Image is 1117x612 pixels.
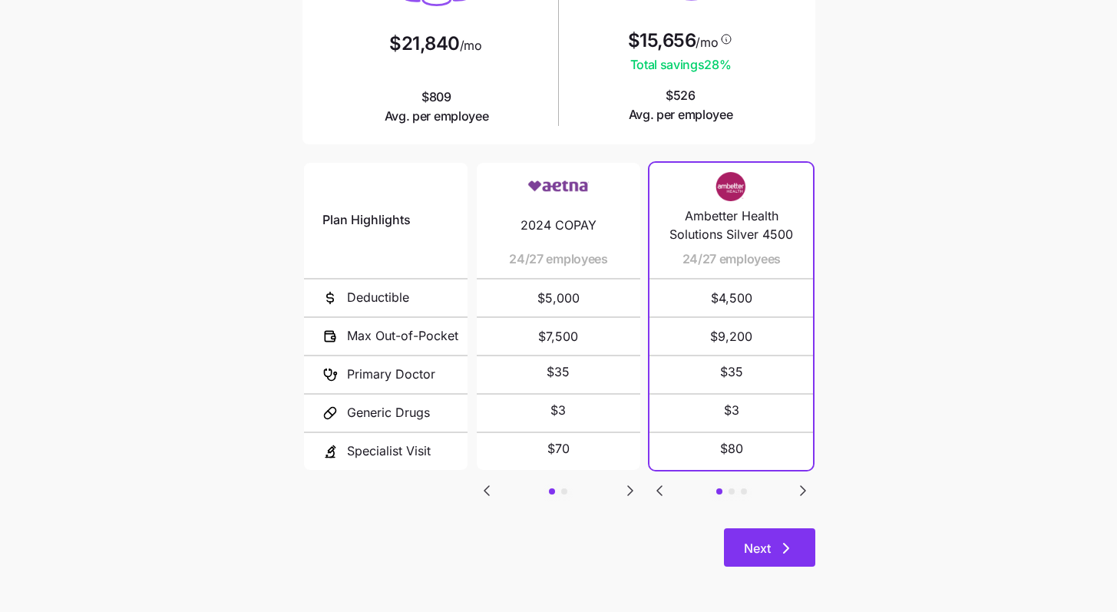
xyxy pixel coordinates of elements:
span: 24/27 employees [682,250,781,269]
span: $80 [720,439,743,458]
span: Avg. per employee [385,107,489,126]
span: $70 [547,439,570,458]
span: Ambetter Health Solutions Silver 4500 [668,207,795,245]
span: /mo [696,36,718,48]
span: $5,000 [495,280,622,316]
span: $3 [724,401,739,420]
img: Carrier [701,172,762,201]
span: Deductible [347,288,409,307]
span: $35 [720,362,743,382]
span: Total savings 28 % [628,55,734,74]
span: Avg. per employee [629,105,733,124]
span: $15,656 [628,31,696,50]
span: /mo [460,39,482,51]
svg: Go to next slide [621,481,639,500]
span: $526 [629,86,733,124]
span: Specialist Visit [347,442,431,461]
span: $809 [385,88,489,126]
button: Go to next slide [793,481,813,501]
span: Generic Drugs [347,403,430,422]
svg: Go to next slide [794,481,812,500]
span: Max Out-of-Pocket [347,326,458,346]
span: 2024 COPAY [520,216,597,235]
span: $9,200 [668,318,795,355]
span: Plan Highlights [322,210,411,230]
button: Go to next slide [620,481,640,501]
span: Next [744,539,771,557]
button: Go to previous slide [477,481,497,501]
svg: Go to previous slide [650,481,669,500]
img: Carrier [527,172,589,201]
span: Primary Doctor [347,365,435,384]
span: 24/27 employees [509,250,607,269]
span: $7,500 [495,318,622,355]
svg: Go to previous slide [478,481,496,500]
span: $35 [547,362,570,382]
button: Next [724,528,815,567]
span: $3 [550,401,566,420]
span: $4,500 [668,280,795,316]
span: $21,840 [389,35,460,53]
button: Go to previous slide [649,481,669,501]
